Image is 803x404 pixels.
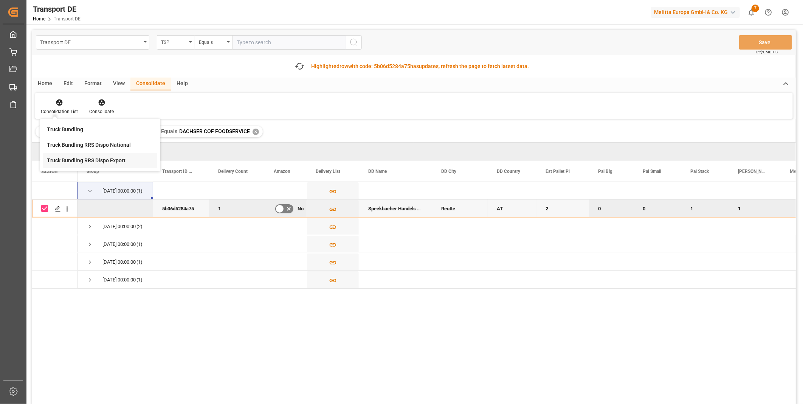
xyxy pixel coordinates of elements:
[33,16,45,22] a: Home
[432,200,488,217] div: Reutte
[374,63,410,69] span: 5b06d5284a75
[316,169,340,174] span: Delivery List
[643,169,661,174] span: Pal Small
[41,108,78,115] div: Consolidation List
[32,78,58,90] div: Home
[33,3,81,15] div: Transport DE
[253,129,259,135] div: ✕
[102,218,136,235] div: [DATE] 00:00:00
[209,200,265,217] div: 1
[89,108,114,115] div: Consolidate
[274,169,290,174] span: Amazon
[743,4,760,21] button: show 7 new notifications
[199,37,225,46] div: Equals
[102,182,136,200] div: [DATE] 00:00:00
[346,35,362,50] button: search button
[651,7,740,18] div: Melitta Europa GmbH & Co. KG
[102,236,136,253] div: [DATE] 00:00:00
[79,78,107,90] div: Format
[441,169,456,174] span: DD City
[738,169,765,174] span: [PERSON_NAME]
[161,37,187,46] div: TSP
[690,169,709,174] span: Pal Stack
[410,63,419,69] span: has
[32,182,78,200] div: Press SPACE to select this row.
[536,200,589,217] div: 2
[368,169,387,174] span: DD Name
[47,141,131,149] div: Truck Bundling RRS Dispo National
[161,128,177,134] span: Equals
[107,78,130,90] div: View
[598,169,612,174] span: Pal Big
[136,271,143,289] span: (1)
[32,271,78,289] div: Press SPACE to select this row.
[756,49,778,55] span: Ctrl/CMD + S
[32,200,78,218] div: Press SPACE to deselect this row.
[36,35,149,50] button: open menu
[58,78,79,90] div: Edit
[634,200,681,217] div: 0
[136,236,143,253] span: (1)
[739,35,792,50] button: Save
[102,253,136,271] div: [DATE] 00:00:00
[729,200,781,217] div: 1
[171,78,194,90] div: Help
[136,218,143,235] span: (2)
[488,200,536,217] div: AT
[47,126,83,134] div: Truck Bundling
[651,5,743,19] button: Melitta Europa GmbH & Co. KG
[233,35,346,50] input: Type to search
[136,182,143,200] span: (1)
[32,253,78,271] div: Press SPACE to select this row.
[339,63,348,69] span: row
[589,200,634,217] div: 0
[497,169,520,174] span: DD Country
[195,35,233,50] button: open menu
[40,37,141,47] div: Transport DE
[39,128,55,134] span: Filter :
[32,235,78,253] div: Press SPACE to select this row.
[47,157,126,165] div: Truck Bundling RRS Dispo Export
[32,218,78,235] div: Press SPACE to select this row.
[298,200,304,218] span: No
[760,4,777,21] button: Help Center
[359,200,432,217] div: Speckbacher Handels GmbH
[546,169,570,174] span: Est Pallet Pl
[311,62,529,70] div: Highlighted with code: updates, refresh the page to fetch latest data.
[162,169,193,174] span: Transport ID Logward
[681,200,729,217] div: 1
[102,271,136,289] div: [DATE] 00:00:00
[136,253,143,271] span: (1)
[179,128,250,134] span: DACHSER COF FOODSERVICE
[130,78,171,90] div: Consolidate
[218,169,248,174] span: Delivery Count
[153,200,209,217] div: 5b06d5284a75
[752,5,759,12] span: 7
[157,35,195,50] button: open menu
